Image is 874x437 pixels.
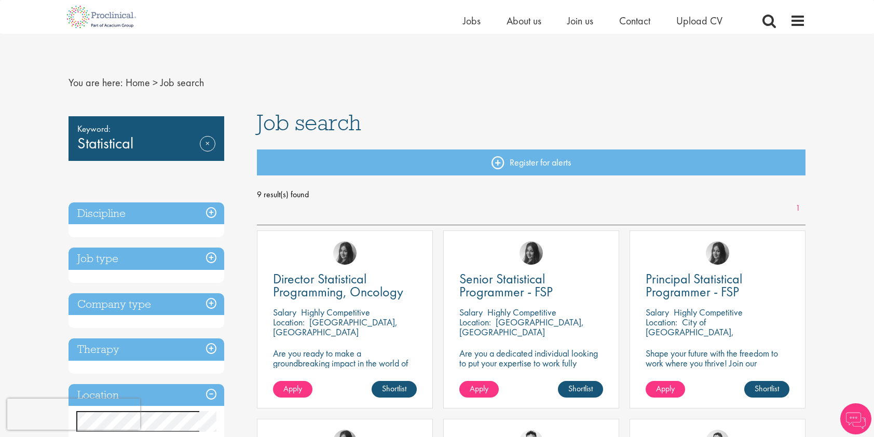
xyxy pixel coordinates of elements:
p: City of [GEOGRAPHIC_DATA], [GEOGRAPHIC_DATA] [646,316,734,348]
a: 1 [790,202,805,214]
a: Remove [200,136,215,166]
div: Statistical [69,116,224,161]
p: Highly Competitive [301,306,370,318]
img: Heidi Hennigan [333,241,357,265]
iframe: reCAPTCHA [7,399,140,430]
span: Principal Statistical Programmer - FSP [646,270,742,301]
p: Highly Competitive [487,306,556,318]
span: Location: [273,316,305,328]
a: Principal Statistical Programmer - FSP [646,272,789,298]
a: Shortlist [558,381,603,398]
span: Job search [160,76,204,89]
a: About us [507,14,541,28]
a: Senior Statistical Programmer - FSP [459,272,603,298]
h3: Location [69,384,224,406]
span: Keyword: [77,121,215,136]
a: Shortlist [372,381,417,398]
span: > [153,76,158,89]
span: Salary [273,306,296,318]
span: You are here: [69,76,123,89]
img: Heidi Hennigan [706,241,729,265]
a: Apply [459,381,499,398]
a: Contact [619,14,650,28]
a: Apply [273,381,312,398]
h3: Discipline [69,202,224,225]
p: [GEOGRAPHIC_DATA], [GEOGRAPHIC_DATA] [459,316,584,338]
a: Apply [646,381,685,398]
a: Jobs [463,14,481,28]
span: Apply [283,383,302,394]
img: Heidi Hennigan [520,241,543,265]
p: Are you a dedicated individual looking to put your expertise to work fully flexibly in a remote p... [459,348,603,378]
span: Apply [656,383,675,394]
a: breadcrumb link [126,76,150,89]
p: Shape your future with the freedom to work where you thrive! Join our pharmaceutical client with ... [646,348,789,388]
p: Are you ready to make a groundbreaking impact in the world of biotechnology? Join a growing compa... [273,348,417,398]
h3: Therapy [69,338,224,361]
a: Director Statistical Programming, Oncology [273,272,417,298]
span: Salary [459,306,483,318]
a: Shortlist [744,381,789,398]
span: Location: [459,316,491,328]
p: [GEOGRAPHIC_DATA], [GEOGRAPHIC_DATA] [273,316,398,338]
span: Director Statistical Programming, Oncology [273,270,403,301]
a: Join us [567,14,593,28]
span: Location: [646,316,677,328]
span: Salary [646,306,669,318]
p: Highly Competitive [674,306,743,318]
a: Register for alerts [257,149,806,175]
h3: Job type [69,248,224,270]
a: Upload CV [676,14,722,28]
span: Job search [257,108,361,136]
span: Senior Statistical Programmer - FSP [459,270,553,301]
img: Chatbot [840,403,871,434]
span: 9 result(s) found [257,187,806,202]
h3: Company type [69,293,224,316]
span: Apply [470,383,488,394]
